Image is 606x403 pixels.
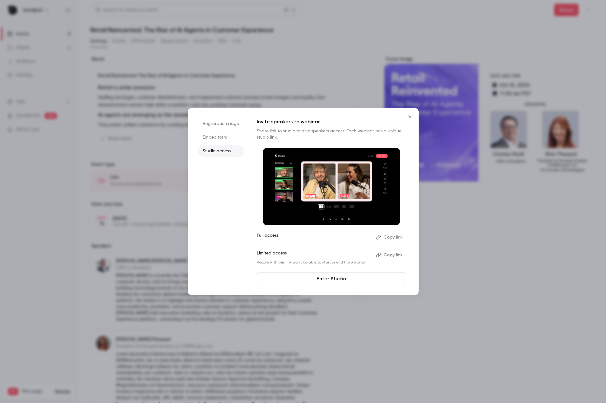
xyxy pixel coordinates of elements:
[257,128,406,140] p: Share link to studio to give speakers access. Each webinar has a unique studio link.
[404,111,416,123] button: Close
[198,145,244,157] li: Studio access
[373,250,406,260] button: Copy link
[257,250,371,260] p: Limited access
[257,118,406,126] p: Invite speakers to webinar
[257,273,406,285] a: Enter Studio
[198,118,244,129] li: Registration page
[263,148,400,225] img: Invite speakers to webinar
[373,232,406,242] button: Copy link
[198,132,244,143] li: Embed form
[257,232,371,242] p: Full access
[257,260,371,265] p: People with this link won't be able to start or end the webinar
